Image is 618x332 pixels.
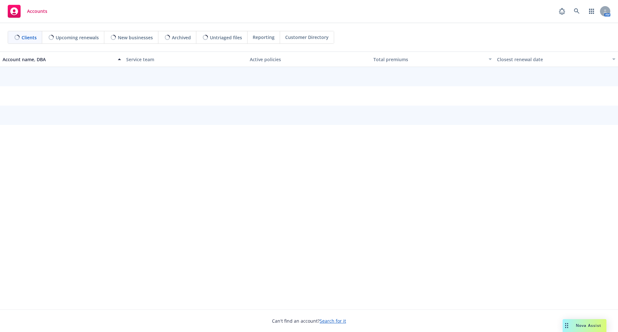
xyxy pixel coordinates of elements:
[210,34,242,41] span: Untriaged files
[118,34,153,41] span: New businesses
[563,319,571,332] div: Drag to move
[250,56,368,63] div: Active policies
[585,5,598,18] a: Switch app
[272,318,346,324] span: Can't find an account?
[556,5,568,18] a: Report a Bug
[371,52,494,67] button: Total premiums
[22,34,37,41] span: Clients
[253,34,275,41] span: Reporting
[494,52,618,67] button: Closest renewal date
[570,5,583,18] a: Search
[3,56,114,63] div: Account name, DBA
[126,56,245,63] div: Service team
[56,34,99,41] span: Upcoming renewals
[285,34,329,41] span: Customer Directory
[124,52,247,67] button: Service team
[247,52,371,67] button: Active policies
[27,9,47,14] span: Accounts
[320,318,346,324] a: Search for it
[563,319,606,332] button: Nova Assist
[5,2,50,20] a: Accounts
[172,34,191,41] span: Archived
[373,56,485,63] div: Total premiums
[576,323,601,328] span: Nova Assist
[497,56,608,63] div: Closest renewal date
